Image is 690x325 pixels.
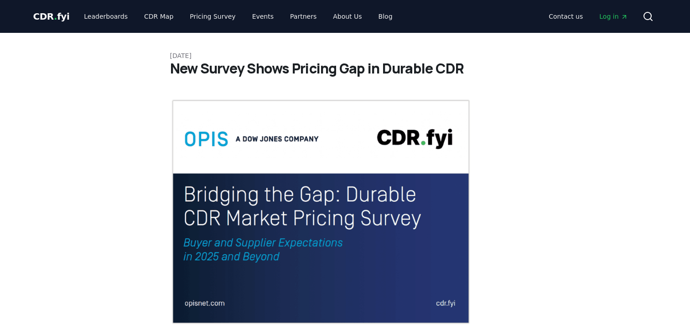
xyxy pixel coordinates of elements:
img: blog post image [170,99,472,325]
h1: New Survey Shows Pricing Gap in Durable CDR [170,60,520,77]
p: [DATE] [170,51,520,60]
a: CDR.fyi [33,10,70,23]
a: Events [245,8,281,25]
a: Blog [371,8,400,25]
nav: Main [541,8,635,25]
span: . [54,11,57,22]
nav: Main [77,8,399,25]
span: CDR fyi [33,11,70,22]
a: Partners [283,8,324,25]
a: Contact us [541,8,590,25]
span: Log in [599,12,628,21]
a: Log in [592,8,635,25]
a: CDR Map [137,8,181,25]
a: Pricing Survey [182,8,243,25]
a: About Us [326,8,369,25]
a: Leaderboards [77,8,135,25]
